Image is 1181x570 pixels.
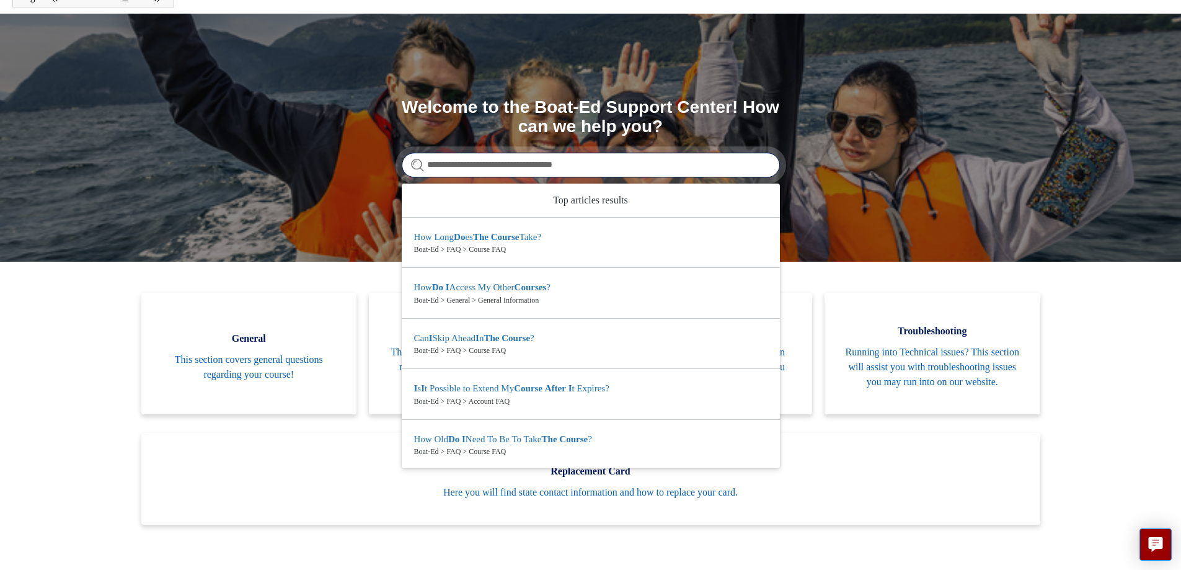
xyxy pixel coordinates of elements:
em: I [446,282,449,292]
em: I [475,333,479,343]
zd-autocomplete-breadcrumbs-multibrand: Boat-Ed > FAQ > Course FAQ [414,446,767,457]
em: The [484,333,499,343]
zd-autocomplete-title-multibrand: Suggested result 5 How Old Do I Need To Be To Take The Course? [414,434,592,447]
em: Do [454,232,465,242]
zd-autocomplete-breadcrumbs-multibrand: Boat-Ed > FAQ > Account FAQ [414,396,767,407]
a: Troubleshooting Running into Technical issues? This section will assist you with troubleshooting ... [825,293,1040,414]
input: Search [402,153,780,177]
em: I [421,383,425,393]
em: Course [514,383,542,393]
em: I [429,333,433,343]
em: I [568,383,572,393]
button: Live chat [1139,528,1172,561]
h1: Welcome to the Boat-Ed Support Center! How can we help you? [402,98,780,136]
a: FAQ This section will answer questions that you may have that have already been asked before! [369,293,585,414]
span: Running into Technical issues? This section will assist you with troubleshooting issues you may r... [843,345,1022,390]
span: This section will answer questions that you may have that have already been asked before! [387,345,566,390]
em: I [462,434,466,444]
span: Here you will find state contact information and how to replace your card. [160,485,1022,500]
em: Do [448,434,459,444]
em: After [545,383,566,393]
span: This section covers general questions regarding your course! [160,352,338,382]
a: General This section covers general questions regarding your course! [141,293,357,414]
em: The [542,434,557,444]
a: Replacement Card Here you will find state contact information and how to replace your card. [141,433,1040,525]
em: Course [491,232,520,242]
zd-autocomplete-title-multibrand: Suggested result 4 Is It Possible to Extend My Course After It Expires? [414,383,609,396]
span: Replacement Card [160,464,1022,479]
zd-autocomplete-title-multibrand: Suggested result 1 How Long Does The Course Take? [414,232,542,244]
span: Troubleshooting [843,324,1022,339]
em: Courses [515,282,547,292]
em: Course [502,333,530,343]
zd-autocomplete-header: Top articles results [402,184,780,218]
em: I [414,383,418,393]
zd-autocomplete-title-multibrand: Suggested result 2 How Do I Access My Other Courses? [414,282,551,295]
zd-autocomplete-breadcrumbs-multibrand: Boat-Ed > FAQ > Course FAQ [414,345,767,356]
em: Course [559,434,588,444]
span: FAQ [387,324,566,339]
zd-autocomplete-title-multibrand: Suggested result 3 Can I Skip Ahead In The Course? [414,333,534,345]
zd-autocomplete-breadcrumbs-multibrand: Boat-Ed > FAQ > Course FAQ [414,244,767,255]
span: General [160,331,338,346]
em: Do [432,282,443,292]
zd-autocomplete-breadcrumbs-multibrand: Boat-Ed > General > General Information [414,295,767,306]
em: The [473,232,489,242]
